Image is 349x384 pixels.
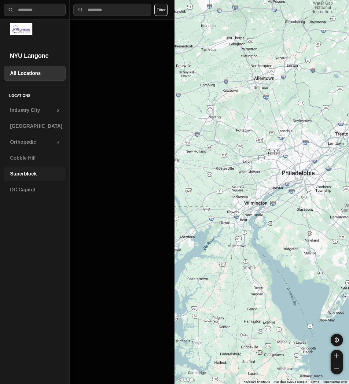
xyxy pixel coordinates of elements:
h3: DC Capitol [10,186,59,194]
h3: [GEOGRAPHIC_DATA] [10,123,62,130]
img: search [8,7,14,13]
h5: Locations [4,86,66,103]
a: All Locations [4,66,66,81]
img: logo [10,23,32,35]
p: 4 [57,139,60,145]
a: Industry City2 [4,103,66,118]
button: Keyboard shortcuts [244,380,270,384]
a: Terms (opens in new tab) [310,380,319,383]
img: zoom-out [334,366,339,371]
a: [GEOGRAPHIC_DATA] [4,119,66,134]
h3: All Locations [10,70,59,77]
p: 2 [57,107,60,113]
span: Map data ©2025 Google [274,380,307,383]
button: zoom-in [331,350,343,362]
button: Filter [154,4,168,16]
h3: Cobble Hill [10,154,59,162]
img: recenter [334,337,340,343]
a: Report a map error [323,380,347,383]
a: Orthopedic4 [4,135,66,150]
a: Cobble Hill [4,151,66,165]
h3: Superblock [10,170,59,178]
a: Superblock [4,167,66,181]
h2: NYU Langone [10,51,60,60]
button: zoom-out [331,362,343,374]
h3: Orthopedic [10,138,57,146]
img: zoom-in [334,353,339,358]
img: Google [176,376,196,384]
img: search [77,7,83,13]
a: Open this area in Google Maps (opens a new window) [176,376,196,384]
a: DC Capitol [4,183,66,197]
button: recenter [331,334,343,346]
h3: Industry City [10,107,57,114]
